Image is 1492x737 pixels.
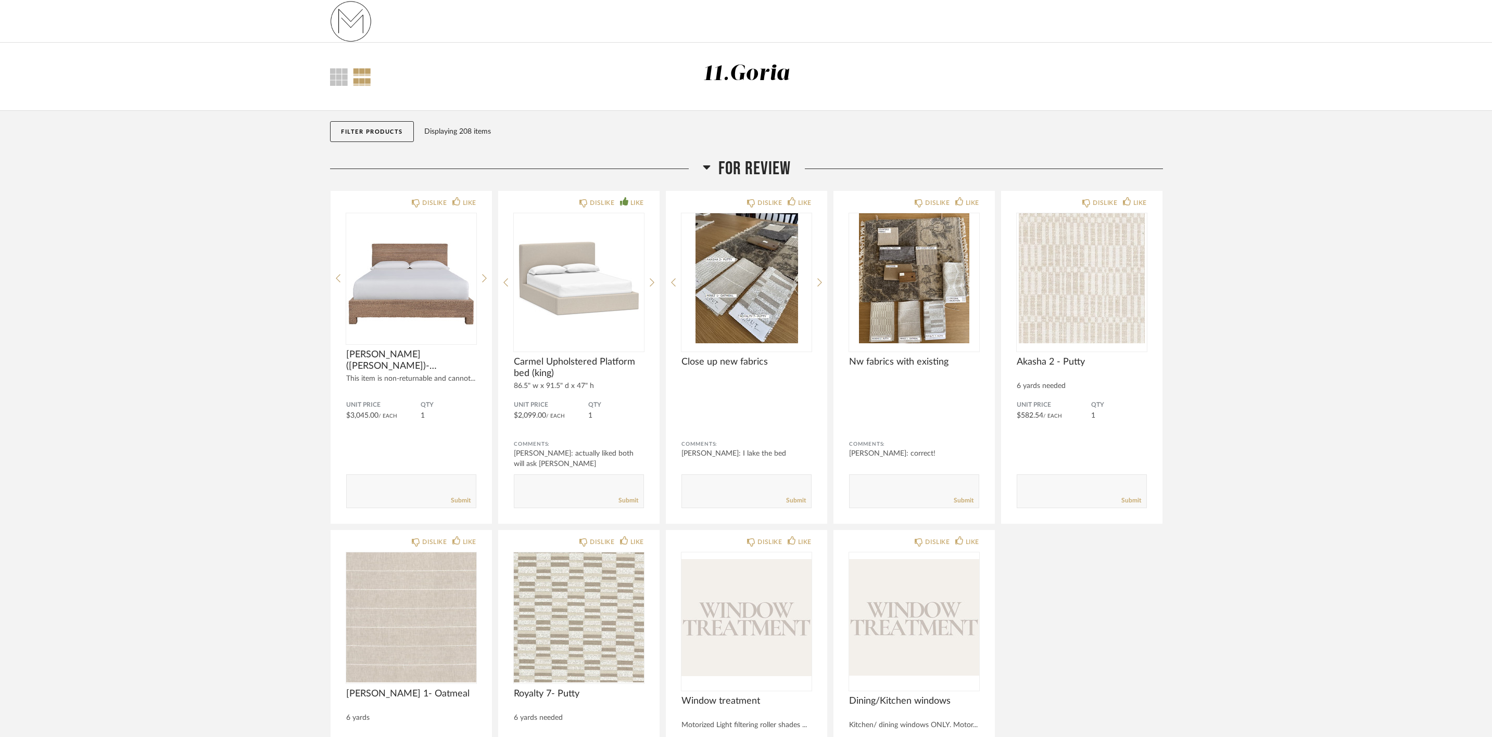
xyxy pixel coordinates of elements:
[798,537,812,547] div: LIKE
[421,412,425,419] span: 1
[1017,213,1147,343] img: undefined
[588,401,644,409] span: QTY
[546,413,565,419] span: / Each
[1017,213,1147,343] div: 0
[618,496,638,505] a: Submit
[514,714,644,722] div: 6 yards needed
[786,496,806,505] a: Submit
[681,695,812,707] span: Window treatment
[681,213,812,343] img: undefined
[514,552,644,682] img: undefined
[925,537,950,547] div: DISLIKE
[378,413,397,419] span: / Each
[630,537,644,547] div: LIKE
[849,721,979,730] div: Kitchen/ dining windows ONLY. Motor...
[681,213,812,343] div: 0
[463,537,476,547] div: LIKE
[514,382,644,391] div: 86.5" w x 91.5" d x 47" h
[849,552,979,682] img: undefined
[849,448,979,459] div: [PERSON_NAME]: correct!
[514,356,644,379] span: Carmel Upholstered Platform bed (king)
[925,198,950,208] div: DISLIKE
[1017,401,1091,409] span: Unit Price
[849,439,979,449] div: Comments:
[849,213,979,343] div: 0
[346,552,476,682] img: undefined
[346,714,476,722] div: 6 yards
[514,213,644,343] img: undefined
[346,401,421,409] span: Unit Price
[1017,356,1147,368] span: Akasha 2 - Putty
[757,537,782,547] div: DISLIKE
[681,552,812,682] div: 0
[1093,198,1117,208] div: DISLIKE
[422,537,447,547] div: DISLIKE
[681,439,812,449] div: Comments:
[718,158,791,180] span: For review
[514,448,644,469] div: [PERSON_NAME]: actually liked both will ask [PERSON_NAME]
[849,213,979,343] img: undefined
[681,721,812,730] div: Motorized Light filtering roller shades ...
[1091,412,1095,419] span: 1
[798,198,812,208] div: LIKE
[514,439,644,449] div: Comments:
[966,198,979,208] div: LIKE
[346,374,476,383] div: This item is non-returnable and cannot...
[422,198,447,208] div: DISLIKE
[1017,382,1147,391] div: 6 yards needed
[588,412,592,419] span: 1
[514,412,546,419] span: $2,099.00
[757,198,782,208] div: DISLIKE
[346,213,476,343] img: undefined
[1091,401,1147,409] span: QTY
[346,412,378,419] span: $3,045.00
[681,356,812,368] span: Close up new fabrics
[590,537,614,547] div: DISLIKE
[330,121,414,142] button: Filter Products
[514,401,588,409] span: Unit Price
[346,349,476,372] span: [PERSON_NAME] ([PERSON_NAME])- [PERSON_NAME], abaca rope
[424,126,1158,137] div: Displaying 208 items
[346,688,476,700] span: [PERSON_NAME] 1- Oatmeal
[681,448,812,459] div: [PERSON_NAME]: I lake the bed
[514,213,644,343] div: 0
[703,63,790,85] div: 11.Goria
[330,1,372,42] img: 731fa33b-e84c-4a12-b278-4e852f0fb334.png
[1043,413,1062,419] span: / Each
[590,198,614,208] div: DISLIKE
[1133,198,1147,208] div: LIKE
[681,552,812,682] img: undefined
[421,401,476,409] span: QTY
[451,496,471,505] a: Submit
[849,356,979,368] span: Nw fabrics with existing
[514,688,644,700] span: Royalty 7- Putty
[954,496,973,505] a: Submit
[1017,412,1043,419] span: $582.54
[849,695,979,707] span: Dining/Kitchen windows
[630,198,644,208] div: LIKE
[849,552,979,682] div: 0
[463,198,476,208] div: LIKE
[1121,496,1141,505] a: Submit
[966,537,979,547] div: LIKE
